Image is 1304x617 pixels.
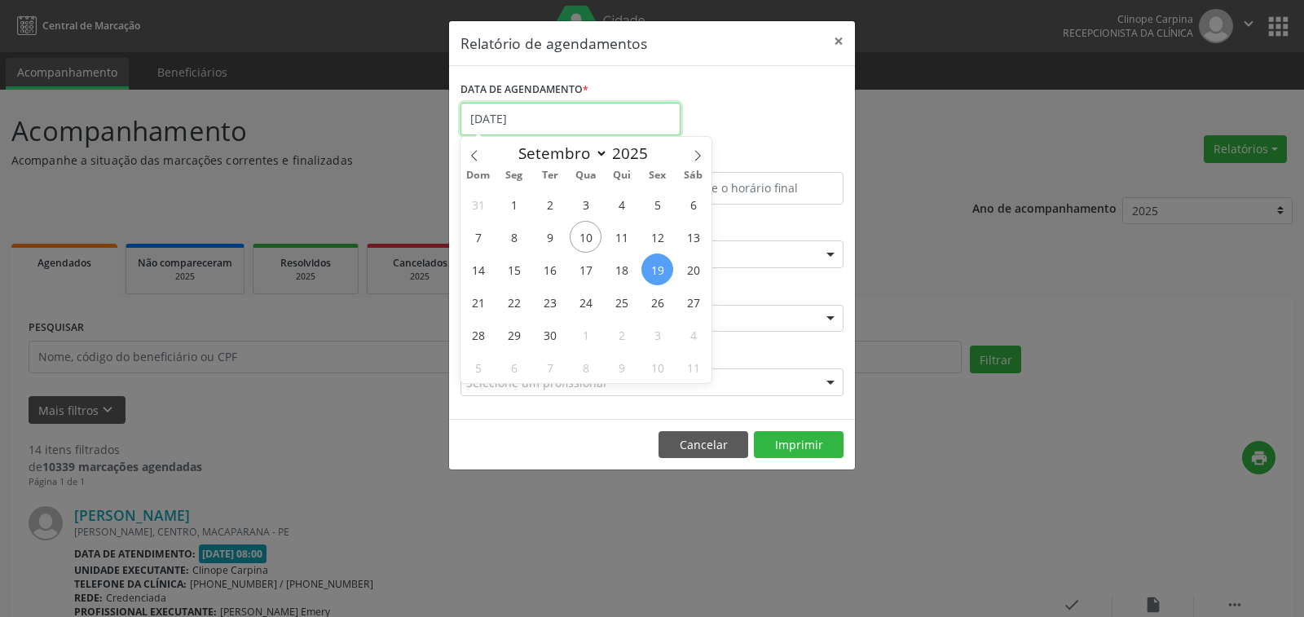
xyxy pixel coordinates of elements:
[606,253,637,285] span: Setembro 18, 2025
[534,188,566,220] span: Setembro 2, 2025
[532,170,568,181] span: Ter
[570,253,601,285] span: Setembro 17, 2025
[676,170,711,181] span: Sáb
[534,221,566,253] span: Setembro 9, 2025
[534,286,566,318] span: Setembro 23, 2025
[498,286,530,318] span: Setembro 22, 2025
[466,374,606,391] span: Selecione um profissional
[641,286,673,318] span: Setembro 26, 2025
[534,253,566,285] span: Setembro 16, 2025
[822,21,855,61] button: Close
[641,351,673,383] span: Outubro 10, 2025
[460,170,496,181] span: Dom
[496,170,532,181] span: Seg
[641,253,673,285] span: Setembro 19, 2025
[462,351,494,383] span: Outubro 5, 2025
[498,351,530,383] span: Outubro 6, 2025
[606,351,637,383] span: Outubro 9, 2025
[677,221,709,253] span: Setembro 13, 2025
[498,188,530,220] span: Setembro 1, 2025
[570,319,601,350] span: Outubro 1, 2025
[498,253,530,285] span: Setembro 15, 2025
[656,172,844,205] input: Selecione o horário final
[462,319,494,350] span: Setembro 28, 2025
[656,147,844,172] label: ATÉ
[534,351,566,383] span: Outubro 7, 2025
[570,351,601,383] span: Outubro 8, 2025
[534,319,566,350] span: Setembro 30, 2025
[606,319,637,350] span: Outubro 2, 2025
[570,286,601,318] span: Setembro 24, 2025
[604,170,640,181] span: Qui
[570,221,601,253] span: Setembro 10, 2025
[570,188,601,220] span: Setembro 3, 2025
[462,253,494,285] span: Setembro 14, 2025
[677,319,709,350] span: Outubro 4, 2025
[677,351,709,383] span: Outubro 11, 2025
[640,170,676,181] span: Sex
[460,33,647,54] h5: Relatório de agendamentos
[510,142,608,165] select: Month
[606,286,637,318] span: Setembro 25, 2025
[641,188,673,220] span: Setembro 5, 2025
[677,188,709,220] span: Setembro 6, 2025
[462,286,494,318] span: Setembro 21, 2025
[641,221,673,253] span: Setembro 12, 2025
[462,221,494,253] span: Setembro 7, 2025
[498,319,530,350] span: Setembro 29, 2025
[659,431,748,459] button: Cancelar
[641,319,673,350] span: Outubro 3, 2025
[677,286,709,318] span: Setembro 27, 2025
[606,221,637,253] span: Setembro 11, 2025
[460,77,588,103] label: DATA DE AGENDAMENTO
[498,221,530,253] span: Setembro 8, 2025
[568,170,604,181] span: Qua
[677,253,709,285] span: Setembro 20, 2025
[462,188,494,220] span: Agosto 31, 2025
[460,103,681,135] input: Selecione uma data ou intervalo
[754,431,844,459] button: Imprimir
[606,188,637,220] span: Setembro 4, 2025
[608,143,662,164] input: Year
